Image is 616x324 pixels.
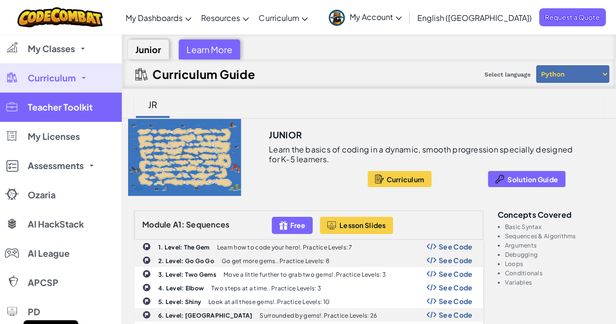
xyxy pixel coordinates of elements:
img: Show Code Logo [427,270,436,277]
h3: Junior [269,128,302,142]
img: IconChallengeLevel.svg [142,242,151,251]
img: avatar [329,10,345,26]
p: Two steps at a time.. Practice Levels: 3 [211,285,321,291]
a: My Account [324,2,407,33]
a: 5. Level: Shiny Look at all these gems!. Practice Levels: 10 Show Code Logo See Code [134,294,483,308]
img: Show Code Logo [427,243,436,250]
li: Debugging [505,251,604,258]
div: Junior [128,39,169,59]
div: JR [138,93,167,116]
span: Curriculum [28,74,76,82]
p: Go get more gems.. Practice Levels: 8 [222,258,330,264]
img: Show Code Logo [427,257,436,264]
span: See Code [439,284,473,291]
span: Resources [201,13,240,23]
a: 3. Level: Two Gems Move a little further to grab two gems!. Practice Levels: 3 Show Code Logo See... [134,267,483,281]
span: See Code [439,297,473,305]
img: IconChallengeLevel.svg [142,283,151,292]
span: AI League [28,249,70,258]
span: See Code [439,243,473,250]
img: IconChallengeLevel.svg [142,310,151,319]
p: Look at all these gems!. Practice Levels: 10 [208,299,330,305]
div: Learn More [179,39,240,59]
span: My Account [350,12,402,22]
a: English ([GEOGRAPHIC_DATA]) [412,4,537,31]
a: Request a Quote [539,8,606,26]
b: 4. Level: Elbow [158,285,204,292]
span: See Code [439,311,473,319]
p: Learn how to code your hero!. Practice Levels: 7 [217,244,353,250]
img: IconChallengeLevel.svg [142,256,151,265]
p: Move a little further to grab two gems!. Practice Levels: 3 [224,271,386,278]
span: Assessments [28,161,84,170]
b: 6. Level: [GEOGRAPHIC_DATA] [158,312,252,319]
img: IconFreeLevelv2.svg [279,220,288,231]
span: Teacher Toolkit [28,103,93,112]
span: My Classes [28,44,75,53]
b: 1. Level: The Gem [158,244,210,251]
a: 2. Level: Go Go Go Go get more gems.. Practice Levels: 8 Show Code Logo See Code [134,253,483,267]
span: See Code [439,256,473,264]
img: Show Code Logo [427,298,436,305]
img: IconChallengeLevel.svg [142,269,151,278]
a: Curriculum [254,4,313,31]
span: Lesson Slides [339,221,386,229]
a: 1. Level: The Gem Learn how to code your hero!. Practice Levels: 7 Show Code Logo See Code [134,240,483,253]
span: My Dashboards [126,13,183,23]
button: Solution Guide [488,171,565,187]
span: Curriculum [386,175,424,183]
span: Module [142,219,171,229]
p: Learn the basics of coding in a dynamic, smooth progression specially designed for K-5 learners. [269,145,579,164]
a: My Dashboards [121,4,196,31]
b: 2. Level: Go Go Go [158,257,214,265]
li: Conditionals [505,270,604,276]
img: IconCurriculumGuide.svg [135,68,148,80]
button: Curriculum [368,171,431,187]
a: Resources [196,4,254,31]
li: Arguments [505,242,604,248]
li: Loops [505,261,604,267]
span: My Licenses [28,132,80,141]
h2: Curriculum Guide [152,67,255,81]
h3: Concepts covered [498,210,604,219]
a: 6. Level: [GEOGRAPHIC_DATA] Surrounded by gems!. Practice Levels: 26 Show Code Logo See Code [134,308,483,322]
span: English ([GEOGRAPHIC_DATA]) [417,13,532,23]
span: AI HackStack [28,220,84,229]
span: Solution Guide [507,175,558,183]
li: Sequences & Algorithms [505,233,604,239]
li: Basic Syntax [505,224,604,230]
span: Ozaria [28,191,56,199]
img: CodeCombat logo [18,7,103,27]
a: 4. Level: Elbow Two steps at a time.. Practice Levels: 3 Show Code Logo See Code [134,281,483,294]
button: Lesson Slides [320,217,393,234]
span: A1: Sequences [173,219,230,229]
span: Select language [481,67,535,82]
b: 3. Level: Two Gems [158,271,216,278]
b: 5. Level: Shiny [158,298,201,305]
p: Surrounded by gems!. Practice Levels: 26 [260,312,377,319]
img: IconChallengeLevel.svg [142,297,151,305]
img: Show Code Logo [427,311,436,318]
img: Show Code Logo [427,284,436,291]
li: Variables [505,279,604,286]
span: Free [290,221,305,229]
span: Curriculum [259,13,299,23]
span: See Code [439,270,473,278]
